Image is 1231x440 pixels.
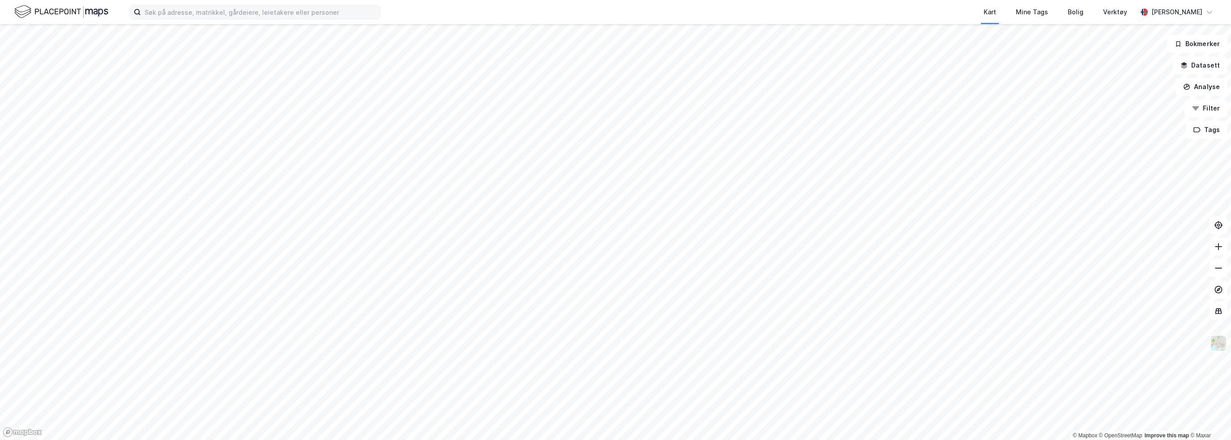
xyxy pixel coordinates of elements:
[1167,35,1227,53] button: Bokmerker
[1176,78,1227,96] button: Analyse
[1016,7,1048,17] div: Mine Tags
[1173,56,1227,74] button: Datasett
[141,5,380,19] input: Søk på adresse, matrikkel, gårdeiere, leietakere eller personer
[1210,335,1227,352] img: Z
[14,4,108,20] img: logo.f888ab2527a4732fd821a326f86c7f29.svg
[984,7,996,17] div: Kart
[1145,432,1189,439] a: Improve this map
[1068,7,1083,17] div: Bolig
[1073,432,1097,439] a: Mapbox
[1151,7,1202,17] div: [PERSON_NAME]
[1099,432,1142,439] a: OpenStreetMap
[1186,397,1231,440] div: Kontrollprogram for chat
[1186,397,1231,440] iframe: Chat Widget
[1103,7,1127,17] div: Verktøy
[1184,99,1227,117] button: Filter
[1186,121,1227,139] button: Tags
[3,427,42,437] a: Mapbox homepage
